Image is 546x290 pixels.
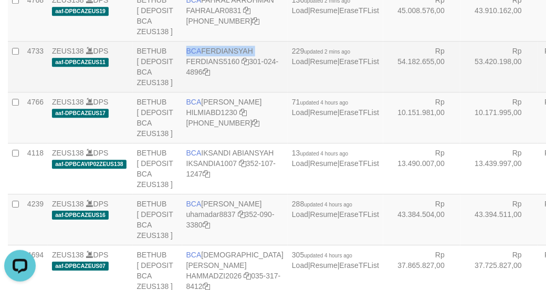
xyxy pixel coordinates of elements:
[186,98,202,106] span: BCA
[292,47,379,66] span: | |
[292,149,379,168] span: | |
[300,151,349,157] span: updated 4 hours ago
[186,6,241,15] a: FAHRALAR0831
[133,92,182,143] td: BETHUB [ DEPOSIT BCA ZEUS138 ]
[340,261,379,270] a: EraseTFList
[310,261,338,270] a: Resume
[186,108,237,117] a: HILMIABD1230
[133,194,182,245] td: BETHUB [ DEPOSIT BCA ZEUS138 ]
[310,108,338,117] a: Resume
[242,57,249,66] a: Copy FERDIANS5160 to clipboard
[460,92,538,143] td: Rp 10.171.995,00
[186,210,236,219] a: uhamadar8837
[186,159,237,168] a: IKSANDIA1007
[304,253,353,258] span: updated 4 hours ago
[48,143,133,194] td: DPS
[23,41,48,92] td: 4733
[460,41,538,92] td: Rp 53.420.198,00
[186,200,202,208] span: BCA
[52,211,109,220] span: aaf-DPBCAZEUS16
[52,200,84,208] a: ZEUS138
[292,200,352,208] span: 288
[239,108,247,117] a: Copy HILMIABD1230 to clipboard
[186,272,242,280] a: HAMMADZI2026
[186,149,202,157] span: BCA
[383,194,460,245] td: Rp 43.384.504,00
[292,98,379,117] span: | |
[340,6,379,15] a: EraseTFList
[203,170,210,178] a: Copy 3521071247 to clipboard
[186,251,202,259] span: BCA
[52,262,109,271] span: aaf-DPBCAZEUS07
[239,159,246,168] a: Copy IKSANDIA1007 to clipboard
[203,68,210,76] a: Copy 3010244896 to clipboard
[238,210,245,219] a: Copy uhamadar8837 to clipboard
[52,98,84,106] a: ZEUS138
[340,159,379,168] a: EraseTFList
[460,194,538,245] td: Rp 43.394.511,00
[292,200,379,219] span: | |
[292,210,308,219] a: Load
[310,210,338,219] a: Resume
[244,272,251,280] a: Copy HAMMADZI2026 to clipboard
[340,57,379,66] a: EraseTFList
[52,149,84,157] a: ZEUS138
[52,7,109,16] span: aaf-DPBCAZEUS19
[182,143,288,194] td: IKSANDI ABIANSYAH 352-107-1247
[52,109,109,118] span: aaf-DPBCAZEUS17
[300,100,349,106] span: updated 4 hours ago
[203,221,210,229] a: Copy 3520903380 to clipboard
[383,92,460,143] td: Rp 10.151.981,00
[340,108,379,117] a: EraseTFList
[52,58,109,67] span: aaf-DPBCAZEUS11
[52,160,127,169] span: aaf-DPBCAVIP02ZEUS138
[186,47,202,55] span: BCA
[310,57,338,66] a: Resume
[292,98,348,106] span: 71
[182,41,288,92] td: FERDIANSYAH 301-024-4896
[304,202,353,208] span: updated 4 hours ago
[340,210,379,219] a: EraseTFList
[133,41,182,92] td: BETHUB [ DEPOSIT BCA ZEUS138 ]
[292,251,379,270] span: | |
[186,57,240,66] a: FERDIANS5160
[310,6,338,15] a: Resume
[133,143,182,194] td: BETHUB [ DEPOSIT BCA ZEUS138 ]
[292,6,308,15] a: Load
[48,92,133,143] td: DPS
[304,49,351,55] span: updated 2 mins ago
[48,194,133,245] td: DPS
[182,194,288,245] td: [PERSON_NAME] 352-090-3380
[23,143,48,194] td: 4118
[292,47,350,55] span: 229
[52,251,84,259] a: ZEUS138
[292,57,308,66] a: Load
[292,149,348,157] span: 13
[253,119,260,127] a: Copy 7495214257 to clipboard
[383,143,460,194] td: Rp 13.490.007,00
[52,47,84,55] a: ZEUS138
[4,4,36,36] button: Open LiveChat chat widget
[292,251,352,259] span: 305
[383,41,460,92] td: Rp 54.182.655,00
[23,92,48,143] td: 4766
[244,6,251,15] a: Copy FAHRALAR0831 to clipboard
[48,41,133,92] td: DPS
[460,143,538,194] td: Rp 13.439.997,00
[292,159,308,168] a: Load
[292,261,308,270] a: Load
[292,108,308,117] a: Load
[182,92,288,143] td: [PERSON_NAME] [PHONE_NUMBER]
[253,17,260,25] a: Copy 5665095158 to clipboard
[23,194,48,245] td: 4239
[310,159,338,168] a: Resume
